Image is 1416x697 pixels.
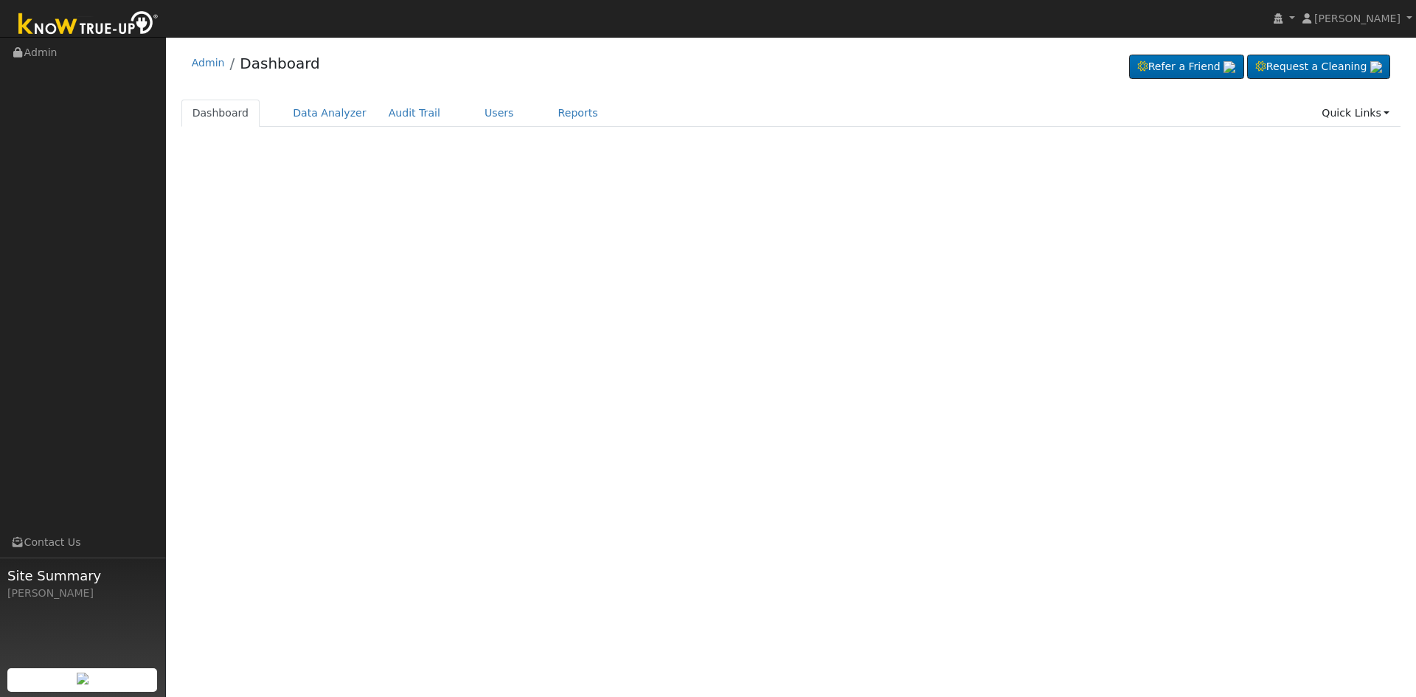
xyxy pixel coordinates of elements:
img: Know True-Up [11,8,166,41]
img: retrieve [77,673,88,684]
img: retrieve [1224,61,1235,73]
a: Reports [547,100,609,127]
a: Dashboard [240,55,320,72]
a: Users [473,100,525,127]
a: Quick Links [1311,100,1401,127]
a: Dashboard [181,100,260,127]
img: retrieve [1370,61,1382,73]
div: [PERSON_NAME] [7,586,158,601]
a: Refer a Friend [1129,55,1244,80]
a: Audit Trail [378,100,451,127]
a: Request a Cleaning [1247,55,1390,80]
a: Data Analyzer [282,100,378,127]
a: Admin [192,57,225,69]
span: [PERSON_NAME] [1314,13,1401,24]
span: Site Summary [7,566,158,586]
